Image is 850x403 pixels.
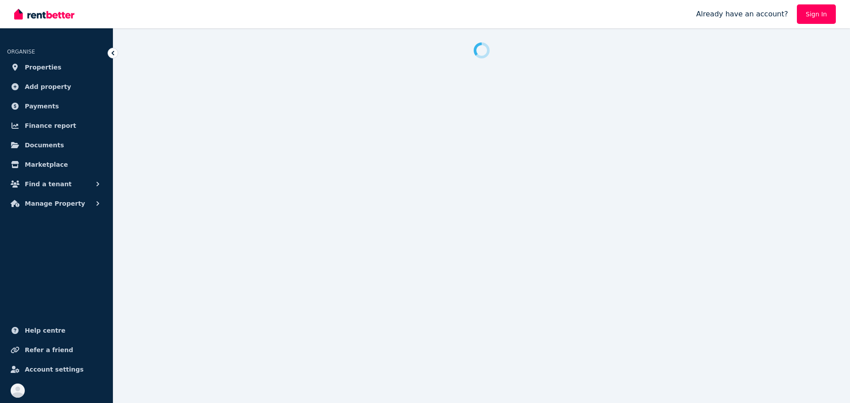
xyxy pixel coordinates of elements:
span: Already have an account? [696,9,788,19]
span: ORGANISE [7,49,35,55]
a: Sign In [797,4,836,24]
a: Documents [7,136,106,154]
span: Refer a friend [25,345,73,355]
button: Manage Property [7,195,106,212]
a: Help centre [7,322,106,339]
span: Find a tenant [25,179,72,189]
a: Account settings [7,361,106,378]
a: Finance report [7,117,106,134]
a: Properties [7,58,106,76]
span: Account settings [25,364,84,375]
a: Marketplace [7,156,106,173]
a: Refer a friend [7,341,106,359]
span: Marketplace [25,159,68,170]
span: Manage Property [25,198,85,209]
span: Properties [25,62,62,73]
span: Payments [25,101,59,111]
span: Help centre [25,325,66,336]
a: Payments [7,97,106,115]
a: Add property [7,78,106,96]
span: Documents [25,140,64,150]
span: Finance report [25,120,76,131]
button: Find a tenant [7,175,106,193]
span: Add property [25,81,71,92]
img: RentBetter [14,8,74,21]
